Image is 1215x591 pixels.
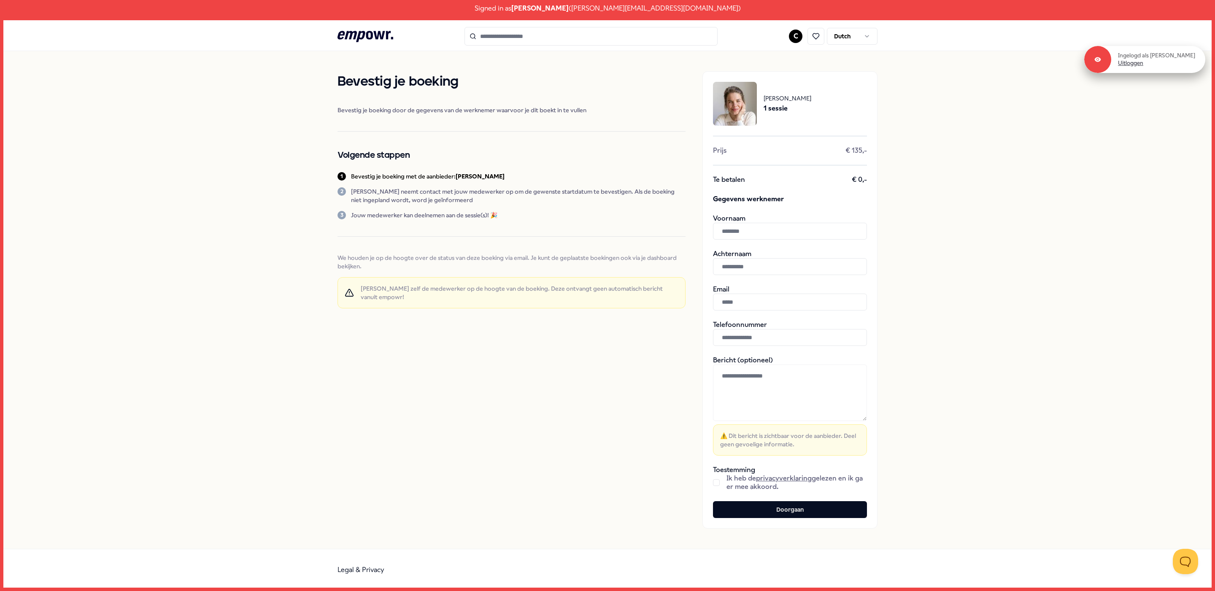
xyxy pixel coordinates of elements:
div: Toestemming [713,466,867,491]
div: 1 [337,172,346,181]
span: Gegevens werknemer [713,194,867,204]
div: Telefoonnummer [713,321,867,346]
button: C [789,30,802,43]
p: Bevestig je boeking met de aanbieder: [351,172,505,181]
span: € 0,- [852,175,867,184]
div: Bericht (optioneel) [713,356,867,456]
div: Achternaam [713,250,867,275]
a: privacyverklaring [756,474,812,482]
div: 3 [337,211,346,219]
div: Email [713,285,867,310]
iframe: Help Scout Beacon - Open [1173,549,1198,574]
span: Ik heb de gelezen en ik ga er mee akkoord. [726,474,867,491]
span: [PERSON_NAME] [764,94,811,103]
span: € 135,- [845,146,867,155]
span: 1 sessie [764,103,811,114]
img: package image [713,82,757,126]
a: Uitloggen [1118,59,1143,67]
span: We houden je op de hoogte over de status van deze boeking via email. Je kunt de geplaatste boekin... [337,254,686,270]
span: ⚠️ Dit bericht is zichtbaar voor de aanbieder. Deel geen gevoelige informatie. [720,432,860,448]
span: Prijs [713,146,726,155]
span: [PERSON_NAME] zelf de medewerker op de hoogte van de boeking. Deze ontvangt geen automatisch beri... [361,284,678,301]
p: Ingelogd als [PERSON_NAME] [1118,52,1195,59]
b: [PERSON_NAME] [456,173,505,180]
span: [PERSON_NAME] [511,3,569,14]
p: [PERSON_NAME] neemt contact met jouw medewerker op om de gewenste startdatum te bevestigen. Als d... [351,187,686,204]
span: Bevestig je boeking door de gegevens van de werknemer waarvoor je dit boekt in te vullen [337,106,686,114]
a: Legal & Privacy [337,566,384,574]
p: Jouw medewerker kan deelnemen aan de sessie(s)! 🎉 [351,211,497,219]
input: Search for products, categories or subcategories [464,27,718,46]
h1: Bevestig je boeking [337,71,686,92]
div: Voornaam [713,214,867,240]
h2: Volgende stappen [337,148,686,162]
div: 2 [337,187,346,196]
button: Doorgaan [713,501,867,518]
span: Te betalen [713,175,745,184]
